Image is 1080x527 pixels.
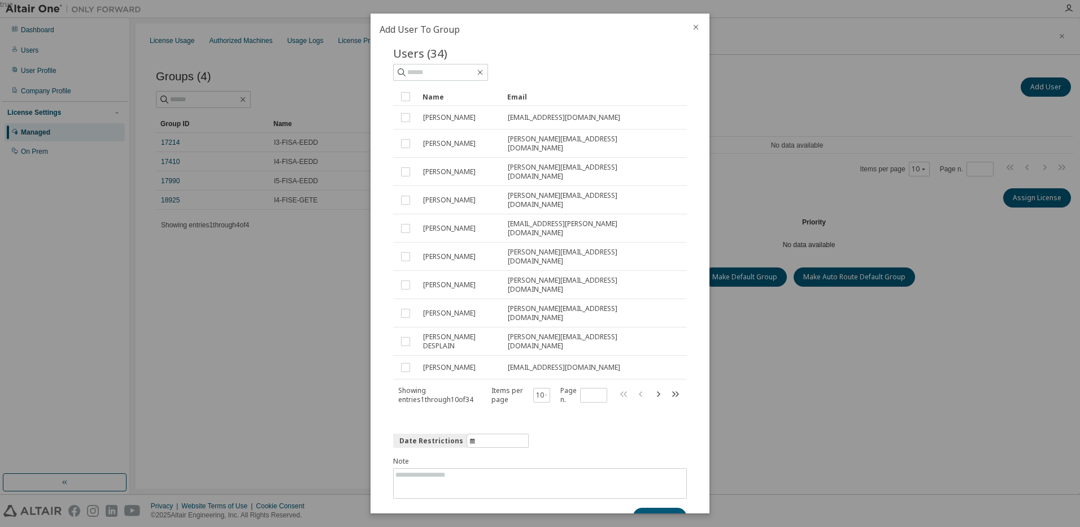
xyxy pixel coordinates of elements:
[371,14,682,45] h2: Add User To Group
[507,88,668,106] div: Email
[398,386,473,404] span: Showing entries 1 through 10 of 34
[536,391,548,400] button: 10
[423,88,498,106] div: Name
[423,252,476,261] span: [PERSON_NAME]
[423,309,476,318] span: [PERSON_NAME]
[423,363,476,372] span: [PERSON_NAME]
[423,280,476,290] span: [PERSON_NAME]
[508,191,667,209] span: [PERSON_NAME][EMAIL_ADDRESS][DOMAIN_NAME]
[423,332,498,351] span: [PERSON_NAME] DESPLAIN
[508,163,667,181] span: [PERSON_NAME][EMAIL_ADDRESS][DOMAIN_NAME]
[508,248,667,266] span: [PERSON_NAME][EMAIL_ADDRESS][DOMAIN_NAME]
[508,332,667,351] span: [PERSON_NAME][EMAIL_ADDRESS][DOMAIN_NAME]
[691,23,700,32] button: close
[393,457,687,466] label: Note
[508,113,620,122] span: [EMAIL_ADDRESS][DOMAIN_NAME]
[393,434,529,448] button: information
[508,363,620,372] span: [EMAIL_ADDRESS][DOMAIN_NAME]
[423,196,476,205] span: [PERSON_NAME]
[423,139,476,148] span: [PERSON_NAME]
[633,508,687,527] button: Submit
[423,224,476,233] span: [PERSON_NAME]
[491,386,550,404] span: Items per page
[508,219,667,237] span: [EMAIL_ADDRESS][PERSON_NAME][DOMAIN_NAME]
[423,167,476,176] span: [PERSON_NAME]
[508,276,667,294] span: [PERSON_NAME][EMAIL_ADDRESS][DOMAIN_NAME]
[508,135,667,153] span: [PERSON_NAME][EMAIL_ADDRESS][DOMAIN_NAME]
[423,113,476,122] span: [PERSON_NAME]
[393,45,447,61] span: Users (34)
[399,437,463,446] span: Date Restrictions
[508,304,667,322] span: [PERSON_NAME][EMAIL_ADDRESS][DOMAIN_NAME]
[560,386,607,404] span: Page n.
